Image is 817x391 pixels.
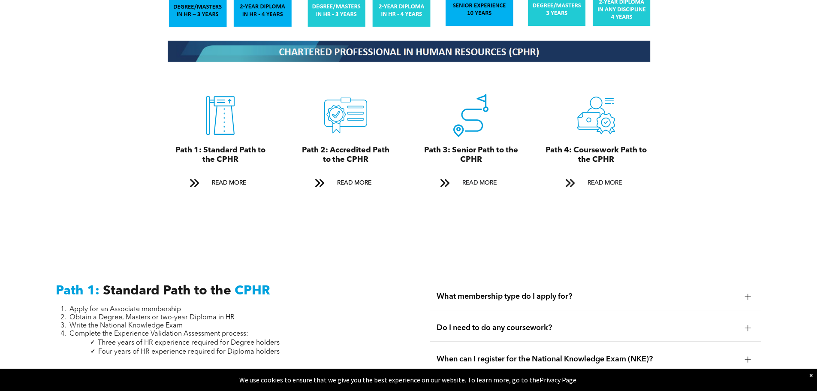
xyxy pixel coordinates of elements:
[559,175,633,191] a: READ MORE
[69,322,183,329] span: Write the National Knowledge Exam
[69,306,181,313] span: Apply for an Associate membership
[424,146,518,164] span: Path 3: Senior Path to the CPHR
[69,330,248,337] span: Complete the Experience Validation Assessment process:
[98,339,280,346] span: Three years of HR experience required for Degree holders
[302,146,389,164] span: Path 2: Accredited Path to the CPHR
[209,175,249,191] span: READ MORE
[334,175,374,191] span: READ MORE
[437,355,738,364] span: When can I register for the National Knowledge Exam (NKE)?
[175,146,265,164] span: Path 1: Standard Path to the CPHR
[437,292,738,301] span: What membership type do I apply for?
[540,376,578,384] a: Privacy Page.
[434,175,508,191] a: READ MORE
[103,285,231,297] span: Standard Path to the
[585,175,625,191] span: READ MORE
[437,323,738,333] span: Do I need to do any coursework?
[235,285,270,297] span: CPHR
[69,314,235,321] span: Obtain a Degree, Masters or two-year Diploma in HR
[56,285,99,297] span: Path 1:
[98,349,280,355] span: Four years of HR experience required for Diploma holders
[459,175,500,191] span: READ MORE
[809,371,813,379] div: Dismiss notification
[546,146,647,164] span: Path 4: Coursework Path to the CPHR
[184,175,257,191] a: READ MORE
[309,175,383,191] a: READ MORE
